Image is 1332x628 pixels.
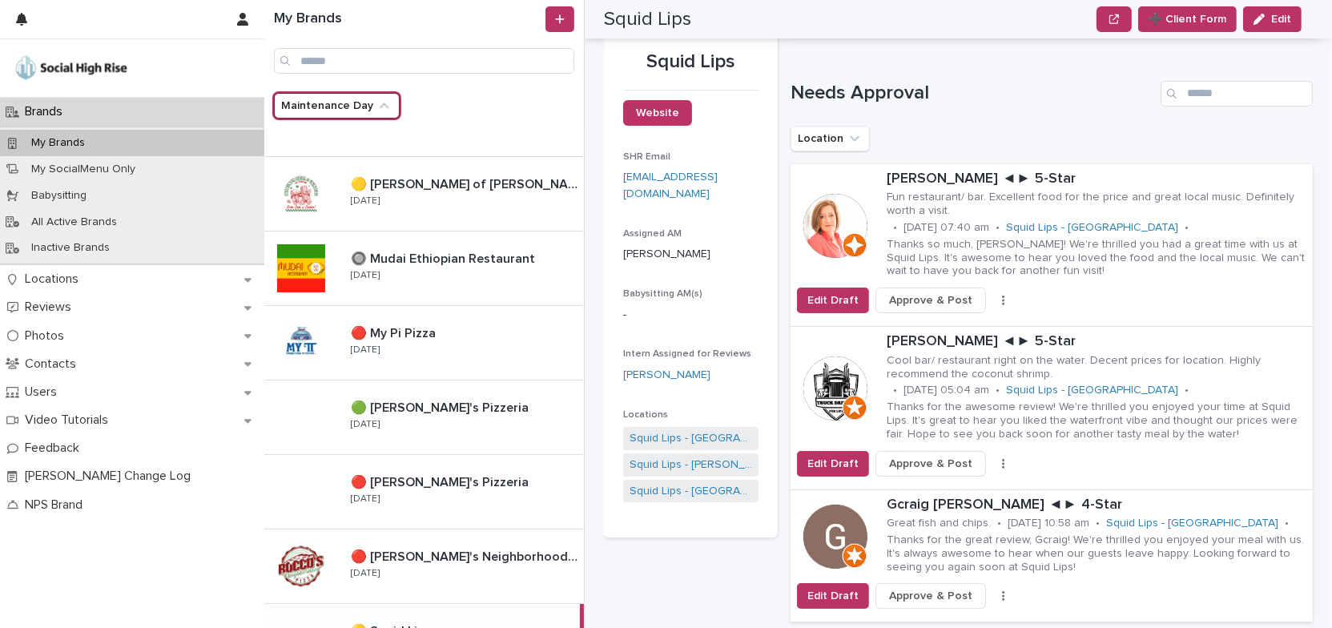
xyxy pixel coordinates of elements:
span: Edit Draft [807,292,859,308]
a: 🔴 My Pi Pizza🔴 My Pi Pizza [DATE] [264,306,584,380]
button: ➕ Client Form [1138,6,1237,32]
a: [PERSON_NAME] [623,367,710,384]
p: 🔴 [PERSON_NAME]'s Neighborhood Pizza [351,546,581,565]
a: [EMAIL_ADDRESS][DOMAIN_NAME] [623,171,718,199]
p: Great fish and chips. [887,517,991,530]
span: Approve & Post [889,588,972,604]
p: Fun restaurant/ bar. Excellent food for the price and great local music. Definitely worth a visit. [887,191,1306,218]
a: 🟡 [PERSON_NAME] of [PERSON_NAME]🟡 [PERSON_NAME] of [PERSON_NAME] [DATE] [264,157,584,231]
button: Edit Draft [797,288,869,313]
span: Edit [1271,14,1291,25]
p: Babysitting [18,189,99,203]
button: Approve & Post [875,451,986,477]
a: 🔘 Mudai Ethiopian Restaurant🔘 Mudai Ethiopian Restaurant [DATE] [264,231,584,306]
a: Squid Lips - [PERSON_NAME] [630,457,752,473]
p: • [1185,384,1189,397]
a: Squid Lips - [GEOGRAPHIC_DATA] [1106,517,1278,530]
input: Search [1161,81,1313,107]
p: My Brands [18,136,98,150]
a: Squid Lips - [GEOGRAPHIC_DATA] [630,430,752,447]
p: • [1096,517,1100,530]
a: [PERSON_NAME] ◄► 5-StarFun restaurant/ bar. Excellent food for the price and great local music. D... [791,164,1313,327]
h1: Needs Approval [791,82,1154,105]
span: Website [636,107,679,119]
p: • [893,221,897,235]
h2: Squid Lips [604,8,691,31]
button: Approve & Post [875,583,986,609]
input: Search [274,48,574,74]
a: 🔴 [PERSON_NAME]'s Pizzeria🔴 [PERSON_NAME]'s Pizzeria [DATE] [264,455,584,529]
p: Brands [18,104,75,119]
button: Approve & Post [875,288,986,313]
p: • [893,384,897,397]
p: [DATE] [351,344,380,356]
a: [PERSON_NAME] ◄► 5-StarCool bar/ restaurant right on the water. Decent prices for location. Highl... [791,327,1313,489]
p: Thanks for the great review, Gcraig! We're thrilled you enjoyed your meal with us. It's always aw... [887,533,1306,574]
button: Location [791,126,870,151]
p: [DATE] 07:40 am [903,221,989,235]
p: 🔴 [PERSON_NAME]'s Pizzeria [351,472,532,490]
p: • [996,384,1000,397]
p: Video Tutorials [18,413,121,428]
p: • [1285,517,1289,530]
p: Thanks for the awesome review! We're thrilled you enjoyed your time at Squid Lips. It's great to ... [887,401,1306,441]
p: - [623,307,759,324]
p: Thanks so much, [PERSON_NAME]! We're thrilled you had a great time with us at Squid Lips. It's aw... [887,238,1306,278]
img: o5DnuTxEQV6sW9jFYBBf [13,52,130,84]
p: Feedback [18,441,92,456]
p: [PERSON_NAME] ◄► 5-Star [887,333,1306,351]
span: SHR Email [623,152,670,162]
span: Approve & Post [889,456,972,472]
button: Edit Draft [797,451,869,477]
a: Squid Lips - [GEOGRAPHIC_DATA] [630,483,752,500]
h1: My Brands [274,10,542,28]
p: Contacts [18,356,89,372]
p: [DATE] 10:58 am [1008,517,1089,530]
p: NPS Brand [18,497,95,513]
p: Photos [18,328,77,344]
span: Babysitting AM(s) [623,289,702,299]
p: [DATE] [351,419,380,430]
button: Edit [1243,6,1302,32]
span: ➕ Client Form [1149,11,1226,27]
a: 🟢 [PERSON_NAME]'s Pizzeria🟢 [PERSON_NAME]'s Pizzeria [DATE] [264,380,584,455]
p: Inactive Brands [18,241,123,255]
p: • [996,221,1000,235]
p: [DATE] [351,493,380,505]
p: [DATE] 05:04 am [903,384,989,397]
p: Reviews [18,300,84,315]
p: Gcraig [PERSON_NAME] ◄► 4-Star [887,497,1306,514]
p: All Active Brands [18,215,130,229]
span: Locations [623,410,668,420]
button: Edit Draft [797,583,869,609]
a: 🔴 [PERSON_NAME]'s Neighborhood Pizza🔴 [PERSON_NAME]'s Neighborhood Pizza [DATE] [264,529,584,604]
span: Intern Assigned for Reviews [623,349,751,359]
a: Gcraig [PERSON_NAME] ◄► 4-StarGreat fish and chips.•[DATE] 10:58 am•Squid Lips - [GEOGRAPHIC_DATA... [791,490,1313,623]
p: • [1185,221,1189,235]
span: Assigned AM [623,229,682,239]
span: Edit Draft [807,588,859,604]
p: [PERSON_NAME] Change Log [18,469,203,484]
p: Squid Lips [623,50,759,74]
button: Maintenance Day [274,93,400,119]
p: My SocialMenu Only [18,163,148,176]
p: [PERSON_NAME] [623,246,759,263]
p: Locations [18,272,91,287]
span: Edit Draft [807,456,859,472]
p: [PERSON_NAME] ◄► 5-Star [887,171,1306,188]
a: Squid Lips - [GEOGRAPHIC_DATA] [1006,384,1178,397]
a: Website [623,100,692,126]
p: 🟢 [PERSON_NAME]'s Pizzeria [351,397,532,416]
a: Squid Lips - [GEOGRAPHIC_DATA] [1006,221,1178,235]
p: [DATE] [351,568,380,579]
p: Cool bar/ restaurant right on the water. Decent prices for location. Highly recommend the coconut... [887,354,1306,381]
span: Approve & Post [889,292,972,308]
p: Users [18,384,70,400]
p: • [997,517,1001,530]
